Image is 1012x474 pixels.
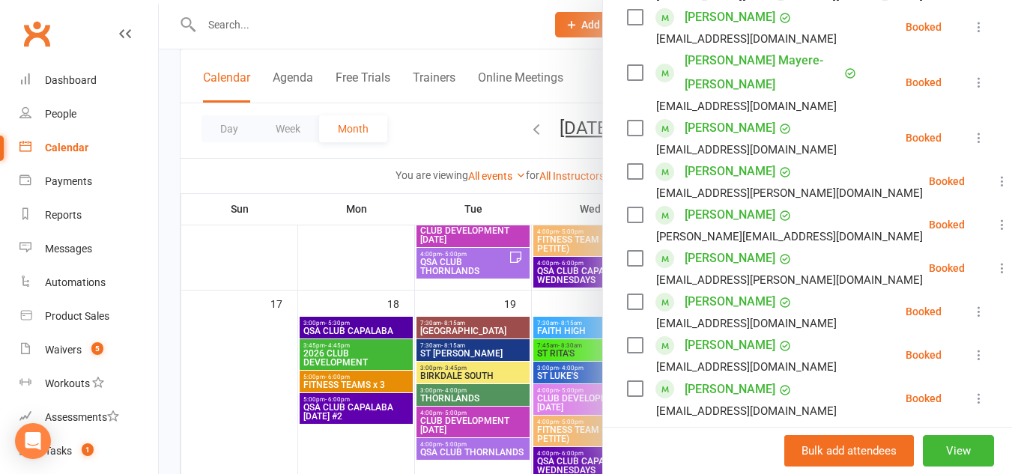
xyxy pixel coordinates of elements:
a: Waivers 5 [19,333,158,367]
div: Waivers [45,344,82,356]
a: Tasks 1 [19,434,158,468]
div: [EMAIL_ADDRESS][DOMAIN_NAME] [656,97,837,116]
a: [PERSON_NAME] Mayere-[PERSON_NAME] [685,49,840,97]
div: Open Intercom Messenger [15,423,51,459]
a: Reports [19,198,158,232]
div: Booked [906,306,942,317]
a: [PERSON_NAME] [685,116,775,140]
div: Booked [906,133,942,143]
div: Booked [906,77,942,88]
div: Messages [45,243,92,255]
div: Reports [45,209,82,221]
a: [PERSON_NAME] [685,203,775,227]
a: Dashboard [19,64,158,97]
button: Bulk add attendees [784,435,914,467]
div: Workouts [45,377,90,389]
a: [PERSON_NAME] [685,333,775,357]
div: [EMAIL_ADDRESS][PERSON_NAME][DOMAIN_NAME] [656,183,923,203]
span: 1 [82,443,94,456]
div: Booked [906,22,942,32]
div: Assessments [45,411,119,423]
button: View [923,435,994,467]
div: [PERSON_NAME][EMAIL_ADDRESS][DOMAIN_NAME] [656,227,923,246]
a: Product Sales [19,300,158,333]
a: [PERSON_NAME] [685,5,775,29]
div: [EMAIL_ADDRESS][DOMAIN_NAME] [656,29,837,49]
div: Booked [929,263,965,273]
div: Tasks [45,445,72,457]
div: [EMAIL_ADDRESS][DOMAIN_NAME] [656,401,837,421]
a: Automations [19,266,158,300]
span: 5 [91,342,103,355]
a: Workouts [19,367,158,401]
a: Clubworx [18,15,55,52]
div: Booked [929,219,965,230]
a: [PERSON_NAME] [685,246,775,270]
div: Payments [45,175,92,187]
div: Calendar [45,142,88,154]
a: Payments [19,165,158,198]
div: [EMAIL_ADDRESS][PERSON_NAME][DOMAIN_NAME] [656,270,923,290]
div: Booked [906,350,942,360]
a: Assessments [19,401,158,434]
a: [PERSON_NAME] [685,377,775,401]
div: Booked [929,176,965,186]
a: Messages [19,232,158,266]
a: [PERSON_NAME] [685,159,775,183]
a: People [19,97,158,131]
div: [EMAIL_ADDRESS][DOMAIN_NAME] [656,357,837,377]
div: Booked [906,393,942,404]
a: Calendar [19,131,158,165]
a: [PERSON_NAME] [685,290,775,314]
div: [EMAIL_ADDRESS][DOMAIN_NAME] [656,314,837,333]
div: Dashboard [45,74,97,86]
div: Automations [45,276,106,288]
div: [EMAIL_ADDRESS][DOMAIN_NAME] [656,140,837,159]
div: People [45,108,76,120]
div: Product Sales [45,310,109,322]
